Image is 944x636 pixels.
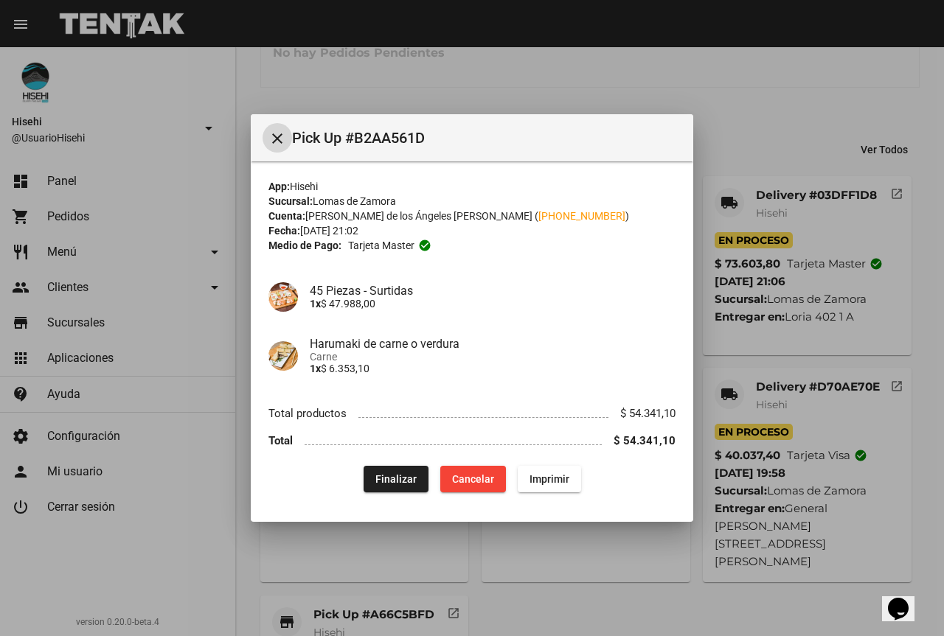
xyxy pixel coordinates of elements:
[268,194,676,209] div: Lomas de Zamora
[268,179,676,194] div: Hisehi
[418,239,431,252] mat-icon: check_circle
[263,123,292,153] button: Cerrar
[375,473,417,485] span: Finalizar
[268,225,300,237] strong: Fecha:
[268,400,676,427] li: Total productos $ 54.341,10
[292,126,681,150] span: Pick Up #B2AA561D
[518,466,581,492] button: Imprimir
[268,223,676,238] div: [DATE] 21:02
[310,284,676,298] h4: 45 Piezas - Surtidas
[268,238,341,253] strong: Medio de Pago:
[440,466,506,492] button: Cancelar
[268,195,313,207] strong: Sucursal:
[268,209,676,223] div: [PERSON_NAME] de los Ángeles [PERSON_NAME] ( )
[268,341,298,371] img: c7714cbc-9e01-4ac3-9d7b-c083ef2cfd1f.jpg
[268,181,290,192] strong: App:
[452,473,494,485] span: Cancelar
[538,210,625,222] a: [PHONE_NUMBER]
[268,427,676,455] li: Total $ 54.341,10
[882,577,929,621] iframe: chat widget
[310,363,321,374] b: 1x
[310,337,676,351] h4: Harumaki de carne o verdura
[310,363,676,374] p: $ 6.353,10
[530,473,569,485] span: Imprimir
[268,210,305,222] strong: Cuenta:
[268,282,298,312] img: 8a9817f2-ded1-48ad-bd3d-c7dde0f0708b.jpg
[348,238,414,253] span: Tarjeta master
[310,298,676,310] p: $ 47.988,00
[310,298,321,310] b: 1x
[268,130,286,147] mat-icon: Cerrar
[364,466,428,492] button: Finalizar
[310,351,676,363] span: Carne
